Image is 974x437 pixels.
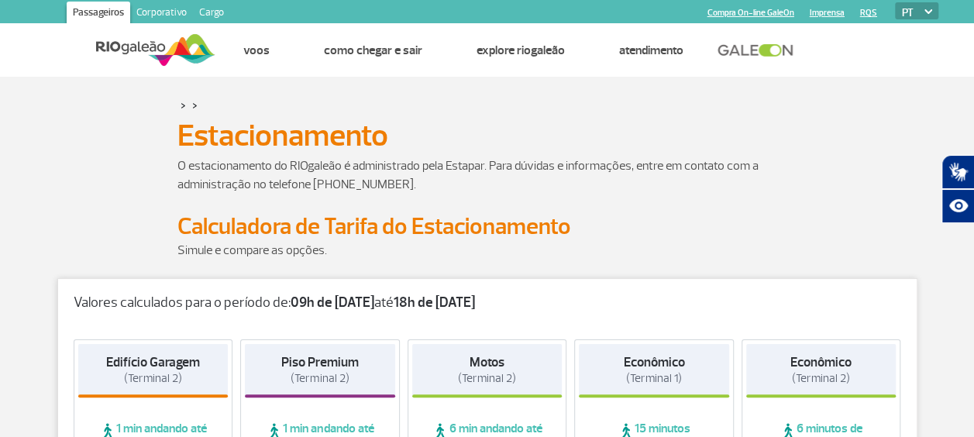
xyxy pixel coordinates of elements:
a: Voos [243,43,269,58]
a: Corporativo [130,2,193,26]
a: Compra On-line GaleOn [707,8,794,18]
div: Plugin de acessibilidade da Hand Talk. [941,155,974,223]
a: > [181,96,186,114]
a: Explore RIOgaleão [476,43,564,58]
span: (Terminal 2) [124,371,182,386]
strong: Econômico [790,354,852,370]
p: Valores calculados para o período de: até [74,294,901,311]
p: O estacionamento do RIOgaleão é administrado pela Estapar. Para dúvidas e informações, entre em c... [177,157,797,194]
strong: 09h de [DATE] [291,294,374,311]
span: (Terminal 1) [626,371,682,386]
span: (Terminal 2) [291,371,349,386]
strong: Edifício Garagem [106,354,200,370]
h2: Calculadora de Tarifa do Estacionamento [177,212,797,241]
strong: Econômico [624,354,685,370]
p: Simule e compare as opções. [177,241,797,260]
a: Passageiros [67,2,130,26]
button: Abrir tradutor de língua de sinais. [941,155,974,189]
button: Abrir recursos assistivos. [941,189,974,223]
span: (Terminal 2) [792,371,850,386]
a: Atendimento [618,43,683,58]
a: RQS [860,8,877,18]
a: Como chegar e sair [323,43,422,58]
a: > [192,96,198,114]
h1: Estacionamento [177,122,797,149]
strong: Piso Premium [281,354,358,370]
span: (Terminal 2) [458,371,516,386]
a: Cargo [193,2,230,26]
strong: Motos [470,354,504,370]
strong: 18h de [DATE] [394,294,475,311]
a: Imprensa [810,8,845,18]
